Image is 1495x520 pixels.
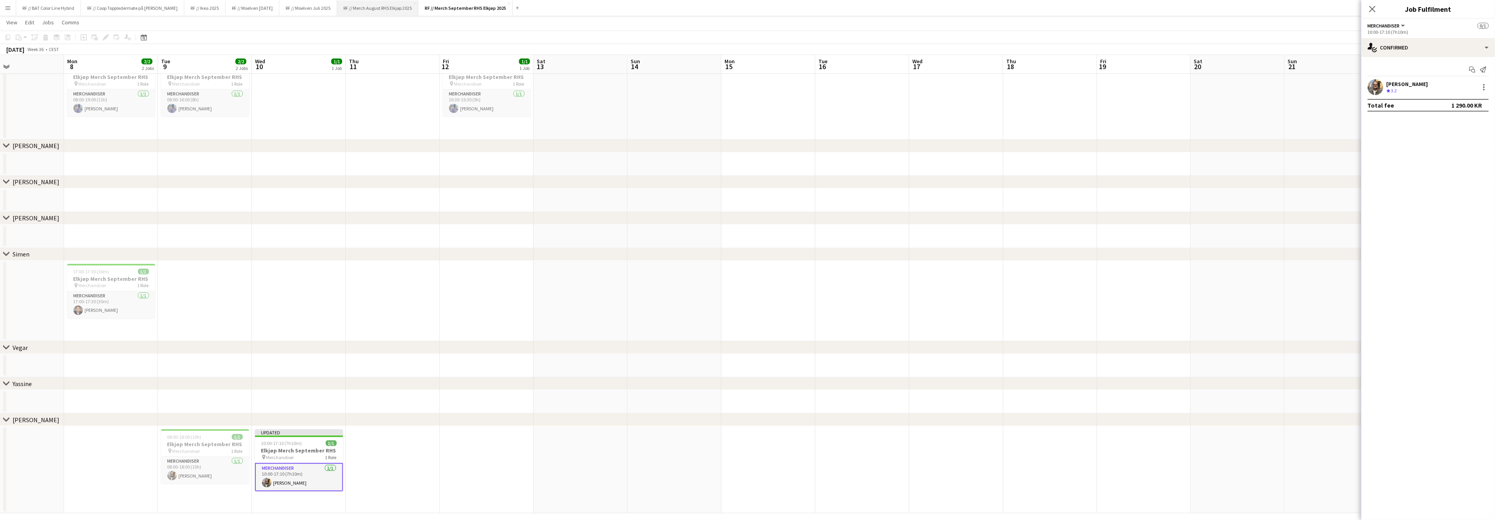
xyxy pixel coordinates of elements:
[13,250,29,258] div: Simen
[1361,4,1495,14] h3: Job Fulfilment
[725,58,735,65] span: Mon
[13,178,59,186] div: [PERSON_NAME]
[161,90,249,116] app-card-role: Merchandiser1/108:00-16:00 (8h)[PERSON_NAME]
[443,62,531,116] app-job-card: 10:30-15:30 (5h)1/1Elkjøp Merch September RHS Merchandiser1 RoleMerchandiser1/110:30-15:30 (5h)[P...
[723,62,735,71] span: 15
[513,81,525,87] span: 1 Role
[141,59,152,64] span: 2/2
[1368,29,1489,35] div: 10:00-17:10 (7h10m)
[73,269,109,275] span: 17:00-17:30 (30m)
[3,17,20,27] a: View
[326,440,337,446] span: 1/1
[67,291,155,318] app-card-role: Merchandiser1/117:00-17:30 (30m)[PERSON_NAME]
[1100,58,1106,65] span: Fri
[13,380,32,388] div: Yassine
[255,447,343,454] h3: Elkjøp Merch September RHS
[255,429,343,436] div: Updated
[629,62,640,71] span: 14
[66,62,77,71] span: 8
[1099,62,1106,71] span: 19
[1287,62,1297,71] span: 21
[67,58,77,65] span: Mon
[138,269,149,275] span: 1/1
[418,0,513,16] button: RF // Merch September RHS Elkjøp 2025
[349,58,359,65] span: Thu
[1288,58,1297,65] span: Sun
[81,0,184,16] button: RF // Coop Toppledermøte på [PERSON_NAME]
[1387,81,1428,88] div: [PERSON_NAME]
[325,454,337,460] span: 1 Role
[26,46,46,52] span: Week 36
[519,59,530,64] span: 1/1
[161,457,249,483] app-card-role: Merchandiser1/108:00-18:00 (10h)[PERSON_NAME]
[1368,23,1400,29] span: Merchandiser
[255,429,343,491] app-job-card: Updated10:00-17:10 (7h10m)1/1Elkjøp Merch September RHS Merchandiser1 RoleMerchandiser1/110:00-17...
[911,62,923,71] span: 17
[172,448,200,454] span: Merchandiser
[519,65,530,71] div: 1 Job
[631,58,640,65] span: Sun
[337,0,418,16] button: RF // Merch August RHS Elkjøp 2025
[536,62,545,71] span: 13
[331,59,342,64] span: 1/1
[442,62,449,71] span: 12
[454,81,482,87] span: Merchandiser
[443,58,449,65] span: Fri
[67,62,155,116] app-job-card: 08:00-19:00 (11h)1/1Elkjøp Merch September RHS Merchandiser1 RoleMerchandiser1/108:00-19:00 (11h)...
[1368,23,1406,29] button: Merchandiser
[67,275,155,282] h3: Elkjøp Merch September RHS
[1452,101,1482,109] div: 1 290.00 KR
[67,264,155,318] app-job-card: 17:00-17:30 (30m)1/1Elkjøp Merch September RHS Merchandiser1 RoleMerchandiser1/117:00-17:30 (30m)...
[1361,38,1495,57] div: Confirmed
[142,65,154,71] div: 2 Jobs
[67,90,155,116] app-card-role: Merchandiser1/108:00-19:00 (11h)[PERSON_NAME]
[25,19,34,26] span: Edit
[6,19,17,26] span: View
[279,0,337,16] button: RF // Moelven Juli 2025
[1391,88,1397,93] span: 3.2
[79,81,106,87] span: Merchandiser
[226,0,279,16] button: RF // Moelven [DATE]
[235,59,246,64] span: 2/2
[13,416,59,424] div: [PERSON_NAME]
[167,434,202,440] span: 08:00-18:00 (10h)
[537,58,545,65] span: Sat
[232,434,243,440] span: 1/1
[161,429,249,483] app-job-card: 08:00-18:00 (10h)1/1Elkjøp Merch September RHS Merchandiser1 RoleMerchandiser1/108:00-18:00 (10h)...
[236,65,248,71] div: 2 Jobs
[138,81,149,87] span: 1 Role
[261,440,302,446] span: 10:00-17:10 (7h10m)
[1478,23,1489,29] span: 0/1
[348,62,359,71] span: 11
[332,65,342,71] div: 1 Job
[16,0,81,16] button: RF // BAT Color Line Hybrid
[62,19,79,26] span: Comms
[231,81,243,87] span: 1 Role
[818,58,827,65] span: Tue
[13,344,28,352] div: Vegar
[39,17,57,27] a: Jobs
[1194,58,1203,65] span: Sat
[161,62,249,116] app-job-card: 08:00-16:00 (8h)1/1Elkjøp Merch September RHS Merchandiser1 RoleMerchandiser1/108:00-16:00 (8h)[P...
[138,282,149,288] span: 1 Role
[443,90,531,116] app-card-role: Merchandiser1/110:30-15:30 (5h)[PERSON_NAME]
[184,0,226,16] button: RF // Ikea 2025
[67,73,155,81] h3: Elkjøp Merch September RHS
[6,46,24,53] div: [DATE]
[22,17,37,27] a: Edit
[1005,62,1016,71] span: 18
[912,58,923,65] span: Wed
[161,73,249,81] h3: Elkjøp Merch September RHS
[49,46,59,52] div: CEST
[161,58,170,65] span: Tue
[266,454,294,460] span: Merchandiser
[1193,62,1203,71] span: 20
[255,463,343,491] app-card-role: Merchandiser1/110:00-17:10 (7h10m)[PERSON_NAME]
[1368,101,1394,109] div: Total fee
[13,142,59,150] div: [PERSON_NAME]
